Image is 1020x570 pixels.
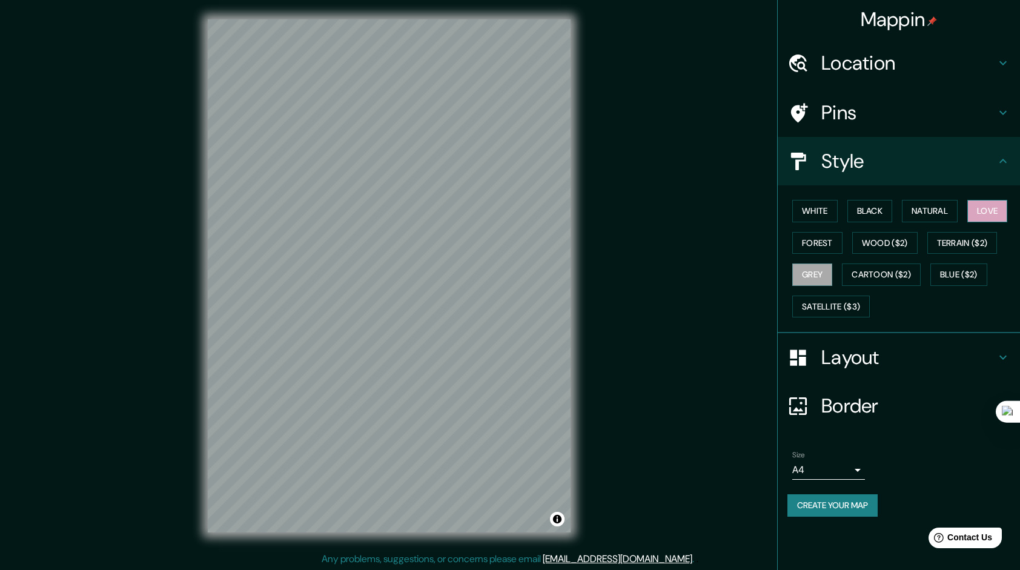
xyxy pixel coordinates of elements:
[792,450,805,460] label: Size
[792,232,843,254] button: Forest
[792,200,838,222] button: White
[792,296,870,318] button: Satellite ($3)
[208,19,571,532] canvas: Map
[927,232,998,254] button: Terrain ($2)
[821,149,996,173] h4: Style
[821,101,996,125] h4: Pins
[778,333,1020,382] div: Layout
[842,263,921,286] button: Cartoon ($2)
[694,552,696,566] div: .
[821,51,996,75] h4: Location
[778,137,1020,185] div: Style
[930,263,987,286] button: Blue ($2)
[902,200,958,222] button: Natural
[696,552,698,566] div: .
[778,382,1020,430] div: Border
[792,460,865,480] div: A4
[543,552,692,565] a: [EMAIL_ADDRESS][DOMAIN_NAME]
[967,200,1007,222] button: Love
[322,552,694,566] p: Any problems, suggestions, or concerns please email .
[847,200,893,222] button: Black
[821,345,996,370] h4: Layout
[550,512,565,526] button: Toggle attribution
[821,394,996,418] h4: Border
[861,7,938,31] h4: Mappin
[792,263,832,286] button: Grey
[912,523,1007,557] iframe: Help widget launcher
[852,232,918,254] button: Wood ($2)
[927,16,937,26] img: pin-icon.png
[778,88,1020,137] div: Pins
[787,494,878,517] button: Create your map
[778,39,1020,87] div: Location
